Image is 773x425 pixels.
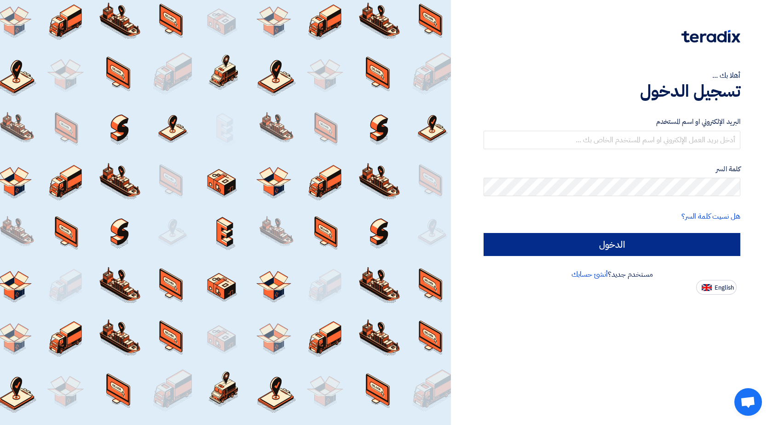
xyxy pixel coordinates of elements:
label: كلمة السر [484,164,740,175]
button: English [696,280,737,295]
span: English [715,285,734,291]
label: البريد الإلكتروني او اسم المستخدم [484,116,740,127]
input: الدخول [484,233,740,256]
div: Open chat [734,388,762,416]
a: هل نسيت كلمة السر؟ [681,211,740,222]
div: مستخدم جديد؟ [484,269,740,280]
h1: تسجيل الدخول [484,81,740,101]
img: Teradix logo [681,30,740,43]
input: أدخل بريد العمل الإلكتروني او اسم المستخدم الخاص بك ... [484,131,740,149]
a: أنشئ حسابك [571,269,608,280]
img: en-US.png [702,284,712,291]
div: أهلا بك ... [484,70,740,81]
